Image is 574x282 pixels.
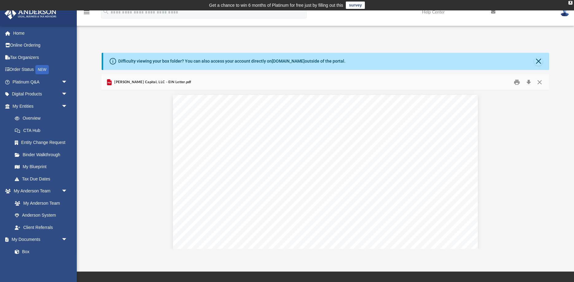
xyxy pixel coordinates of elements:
button: Close [534,77,545,87]
a: Tax Due Dates [9,173,77,185]
i: search [103,8,109,15]
div: Preview [102,74,549,249]
div: Difficulty viewing your box folder? You can also access your account directly on outside of the p... [118,58,346,64]
span: arrow_drop_down [61,185,74,198]
a: menu [83,12,90,16]
div: File preview [102,90,549,249]
a: Overview [9,112,77,125]
a: Home [4,27,77,39]
a: CTA Hub [9,124,77,137]
button: Download [523,77,534,87]
div: close [568,1,572,5]
a: Meeting Minutes [9,258,74,270]
div: Document Viewer [102,90,549,249]
a: My Entitiesarrow_drop_down [4,100,77,112]
span: arrow_drop_down [61,234,74,246]
span: arrow_drop_down [61,88,74,101]
a: My Anderson Teamarrow_drop_down [4,185,74,197]
span: arrow_drop_down [61,100,74,113]
a: My Blueprint [9,161,74,173]
a: Anderson System [9,209,74,222]
a: Binder Walkthrough [9,149,77,161]
span: [PERSON_NAME] Capital, LLC - EIN Letter.pdf [113,79,191,85]
span: arrow_drop_down [61,76,74,88]
div: Get a chance to win 6 months of Platinum for free just by filling out this [209,2,343,9]
a: Online Ordering [4,39,77,52]
img: Anderson Advisors Platinum Portal [3,7,58,19]
a: Client Referrals [9,221,74,234]
a: Tax Organizers [4,51,77,64]
button: Print [511,77,523,87]
a: Order StatusNEW [4,64,77,76]
i: menu [83,9,90,16]
a: Platinum Q&Aarrow_drop_down [4,76,77,88]
a: Digital Productsarrow_drop_down [4,88,77,100]
button: Close [534,57,543,66]
a: [DOMAIN_NAME] [272,59,305,64]
div: NEW [35,65,49,74]
a: Entity Change Request [9,137,77,149]
img: User Pic [560,8,569,17]
a: My Anderson Team [9,197,71,209]
a: survey [346,2,365,9]
a: My Documentsarrow_drop_down [4,234,74,246]
a: Box [9,245,71,258]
